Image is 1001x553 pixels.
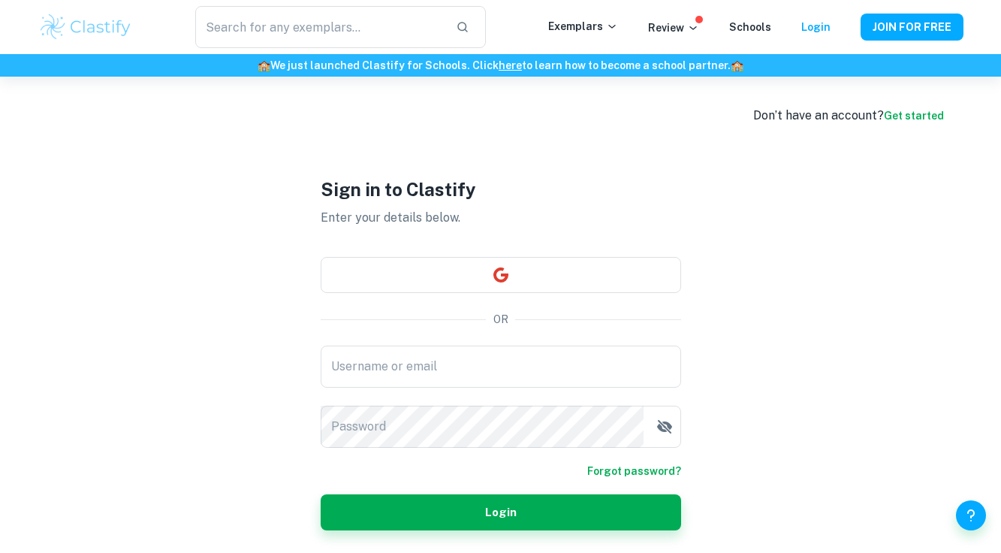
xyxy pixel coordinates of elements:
[321,494,681,530] button: Login
[729,21,771,33] a: Schools
[258,59,270,71] span: 🏫
[648,20,699,36] p: Review
[321,209,681,227] p: Enter your details below.
[587,463,681,479] a: Forgot password?
[195,6,443,48] input: Search for any exemplars...
[38,12,134,42] img: Clastify logo
[3,57,998,74] h6: We just launched Clastify for Schools. Click to learn how to become a school partner.
[548,18,618,35] p: Exemplars
[753,107,944,125] div: Don’t have an account?
[884,110,944,122] a: Get started
[801,21,831,33] a: Login
[956,500,986,530] button: Help and Feedback
[731,59,743,71] span: 🏫
[493,311,508,328] p: OR
[861,14,963,41] button: JOIN FOR FREE
[321,176,681,203] h1: Sign in to Clastify
[499,59,522,71] a: here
